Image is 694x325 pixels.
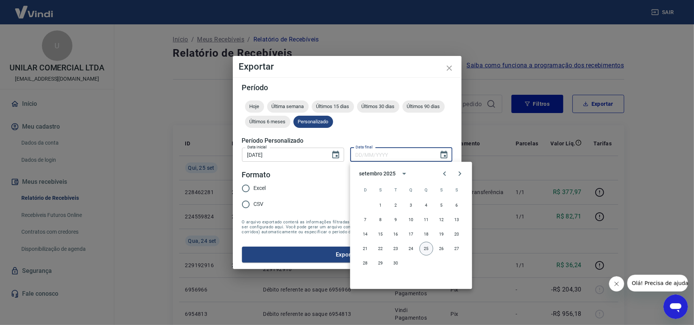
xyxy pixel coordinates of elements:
[312,104,354,109] span: Últimos 15 dias
[242,137,452,145] h5: Período Personalizado
[402,100,445,113] div: Últimos 90 dias
[389,213,403,226] button: 9
[402,104,445,109] span: Últimos 90 dias
[450,198,464,212] button: 6
[404,213,418,226] button: 10
[389,182,403,198] span: terça-feira
[450,227,464,241] button: 20
[374,256,388,270] button: 29
[359,256,372,270] button: 28
[245,104,264,109] span: Hoje
[435,242,449,255] button: 26
[359,242,372,255] button: 21
[452,166,468,181] button: Next month
[420,242,433,255] button: 25
[357,100,399,113] div: Últimos 30 dias
[420,227,433,241] button: 18
[420,182,433,198] span: quinta-feira
[404,182,418,198] span: quarta-feira
[627,275,688,292] iframe: Mensagem da empresa
[404,198,418,212] button: 3
[328,147,343,162] button: Choose date, selected date is 21 de set de 2025
[389,242,403,255] button: 23
[404,242,418,255] button: 24
[437,166,452,181] button: Previous month
[389,198,403,212] button: 2
[420,198,433,212] button: 4
[239,62,455,71] h4: Exportar
[664,295,688,319] iframe: Botão para abrir a janela de mensagens
[242,148,325,162] input: DD/MM/YYYY
[436,147,452,162] button: Choose date
[350,148,433,162] input: DD/MM/YYYY
[245,100,264,113] div: Hoje
[359,227,372,241] button: 14
[242,247,452,263] button: Exportar
[247,144,267,150] label: Data inicial
[245,119,290,124] span: Últimos 6 meses
[435,213,449,226] button: 12
[435,227,449,241] button: 19
[440,59,458,77] button: close
[356,144,373,150] label: Data final
[404,227,418,241] button: 17
[242,220,452,234] span: O arquivo exportado conterá as informações filtradas na tela anterior com exceção do período que ...
[267,104,309,109] span: Última semana
[357,104,399,109] span: Últimos 30 dias
[242,84,452,91] h5: Período
[5,5,64,11] span: Olá! Precisa de ajuda?
[420,213,433,226] button: 11
[374,198,388,212] button: 1
[435,198,449,212] button: 5
[293,119,333,124] span: Personalizado
[609,276,624,292] iframe: Fechar mensagem
[450,182,464,198] span: sábado
[450,242,464,255] button: 27
[398,167,411,180] button: calendar view is open, switch to year view
[374,242,388,255] button: 22
[374,227,388,241] button: 15
[374,213,388,226] button: 8
[359,213,372,226] button: 7
[242,169,271,180] legend: Formato
[245,116,290,128] div: Últimos 6 meses
[359,182,372,198] span: domingo
[389,227,403,241] button: 16
[267,100,309,113] div: Última semana
[450,213,464,226] button: 13
[293,116,333,128] div: Personalizado
[359,170,396,178] div: setembro 2025
[254,184,266,192] span: Excel
[374,182,388,198] span: segunda-feira
[312,100,354,113] div: Últimos 15 dias
[254,200,264,208] span: CSV
[389,256,403,270] button: 30
[435,182,449,198] span: sexta-feira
